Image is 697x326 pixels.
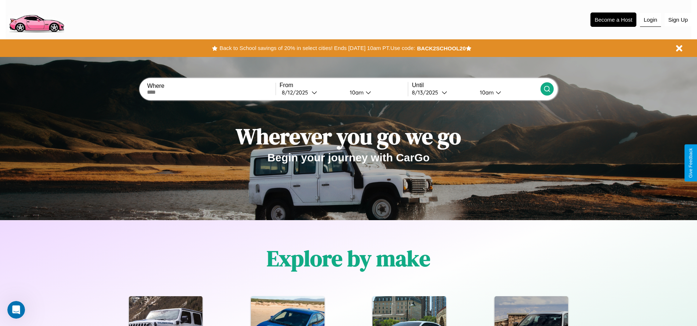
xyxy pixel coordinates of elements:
button: Sign Up [665,13,691,26]
iframe: Intercom live chat [7,301,25,319]
h1: Explore by make [267,243,430,273]
label: From [280,82,408,89]
button: Back to School savings of 20% in select cities! Ends [DATE] 10am PT.Use code: [218,43,417,53]
button: 10am [474,89,540,96]
div: 10am [476,89,496,96]
div: 8 / 13 / 2025 [412,89,442,96]
button: 10am [344,89,408,96]
div: Give Feedback [688,148,693,178]
img: logo [6,4,67,34]
div: 8 / 12 / 2025 [282,89,312,96]
div: 10am [346,89,366,96]
label: Where [147,83,275,89]
button: 8/12/2025 [280,89,344,96]
label: Until [412,82,540,89]
b: BACK2SCHOOL20 [417,45,466,51]
button: Login [640,13,661,27]
button: Become a Host [590,12,636,27]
